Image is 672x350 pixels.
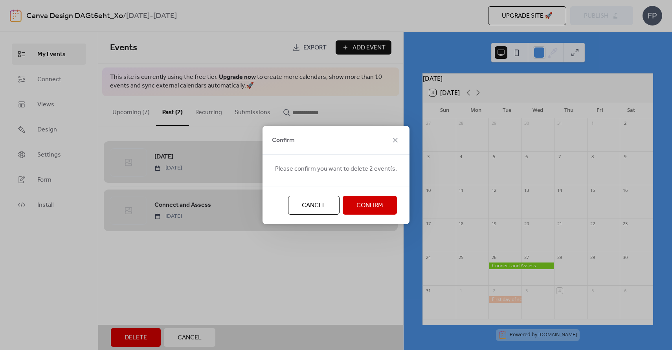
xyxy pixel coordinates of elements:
button: Confirm [343,196,397,215]
span: Confirm [272,136,295,145]
span: Please confirm you want to delete 2 event(s. [275,164,397,174]
span: Confirm [356,201,383,210]
button: Cancel [288,196,340,215]
span: Cancel [302,201,326,210]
